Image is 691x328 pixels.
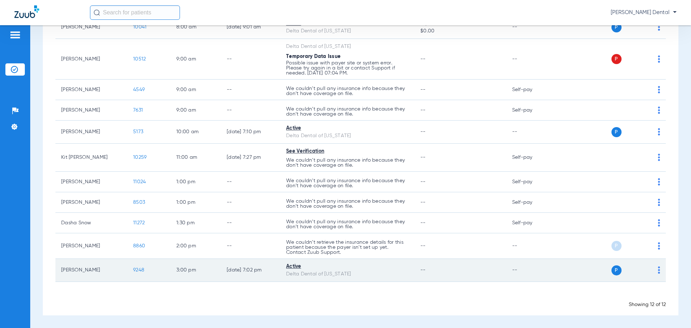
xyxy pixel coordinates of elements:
span: P [611,265,622,275]
div: Delta Dental of [US_STATE] [286,132,409,140]
td: -- [221,80,280,100]
td: Self-pay [506,192,555,213]
td: Self-pay [506,100,555,121]
div: Active [286,125,409,132]
span: -- [420,87,426,92]
span: P [611,241,622,251]
td: [DATE] 7:27 PM [221,144,280,172]
td: 1:30 PM [171,213,221,233]
span: -- [420,243,426,248]
span: 10512 [133,57,146,62]
p: We couldn’t pull any insurance info because they don’t have coverage on file. [286,107,409,117]
span: -- [420,179,426,184]
div: Delta Dental of [US_STATE] [286,270,409,278]
div: Delta Dental of [US_STATE] [286,27,409,35]
div: See Verification [286,148,409,155]
img: Search Icon [94,9,100,16]
td: -- [221,39,280,80]
td: -- [506,121,555,144]
span: -- [420,108,426,113]
span: -- [420,129,426,134]
span: 7631 [133,108,143,113]
td: -- [506,233,555,259]
td: -- [506,259,555,282]
input: Search for patients [90,5,180,20]
img: group-dot-blue.svg [658,55,660,63]
td: 2:00 PM [171,233,221,259]
td: [PERSON_NAME] [55,16,127,39]
span: P [611,22,622,32]
td: 11:00 AM [171,144,221,172]
span: -- [420,268,426,273]
span: 9248 [133,268,144,273]
td: -- [221,233,280,259]
td: 1:00 PM [171,192,221,213]
td: 3:00 PM [171,259,221,282]
img: hamburger-icon [9,31,21,39]
img: group-dot-blue.svg [658,107,660,114]
p: We couldn’t retrieve the insurance details for this patient because the payer isn’t set up yet. C... [286,240,409,255]
p: We couldn’t pull any insurance info because they don’t have coverage on file. [286,158,409,168]
img: group-dot-blue.svg [658,23,660,31]
td: -- [221,172,280,192]
td: 1:00 PM [171,172,221,192]
span: P [611,54,622,64]
td: [PERSON_NAME] [55,192,127,213]
td: -- [506,39,555,80]
img: group-dot-blue.svg [658,199,660,206]
iframe: Chat Widget [655,293,691,328]
p: We couldn’t pull any insurance info because they don’t have coverage on file. [286,219,409,229]
img: group-dot-blue.svg [658,219,660,226]
span: 8503 [133,200,145,205]
span: 5173 [133,129,143,134]
span: -- [420,57,426,62]
td: [PERSON_NAME] [55,39,127,80]
td: [PERSON_NAME] [55,172,127,192]
p: We couldn’t pull any insurance info because they don’t have coverage on file. [286,86,409,96]
td: [PERSON_NAME] [55,259,127,282]
td: Dasha Snow [55,213,127,233]
td: Self-pay [506,144,555,172]
span: 10259 [133,155,146,160]
td: [DATE] 7:02 PM [221,259,280,282]
span: 11024 [133,179,146,184]
td: [PERSON_NAME] [55,121,127,144]
span: -- [420,155,426,160]
td: -- [221,100,280,121]
td: Self-pay [506,80,555,100]
span: 8860 [133,243,145,248]
td: Kit [PERSON_NAME] [55,144,127,172]
span: Temporary Data Issue [286,54,340,59]
img: group-dot-blue.svg [658,178,660,185]
td: 9:00 AM [171,39,221,80]
td: [PERSON_NAME] [55,80,127,100]
div: Delta Dental of [US_STATE] [286,43,409,50]
span: 11272 [133,220,145,225]
p: We couldn’t pull any insurance info because they don’t have coverage on file. [286,199,409,209]
img: Zuub Logo [14,5,39,18]
span: -- [420,200,426,205]
td: 9:00 AM [171,80,221,100]
span: [PERSON_NAME] Dental [611,9,677,16]
img: group-dot-blue.svg [658,128,660,135]
td: [PERSON_NAME] [55,100,127,121]
td: -- [221,192,280,213]
span: P [611,127,622,137]
div: Active [286,263,409,270]
td: [DATE] 7:10 PM [221,121,280,144]
td: 8:00 AM [171,16,221,39]
td: -- [506,16,555,39]
span: 4549 [133,87,145,92]
img: group-dot-blue.svg [658,242,660,250]
td: [PERSON_NAME] [55,233,127,259]
span: $0.00 [420,27,500,35]
p: We couldn’t pull any insurance info because they don’t have coverage on file. [286,178,409,188]
img: group-dot-blue.svg [658,266,660,274]
img: group-dot-blue.svg [658,86,660,93]
span: 10041 [133,24,146,30]
p: Possible issue with payer site or system error. Please try again in a bit or contact Support if n... [286,60,409,76]
td: Self-pay [506,213,555,233]
span: -- [420,220,426,225]
span: Showing 12 of 12 [629,302,666,307]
